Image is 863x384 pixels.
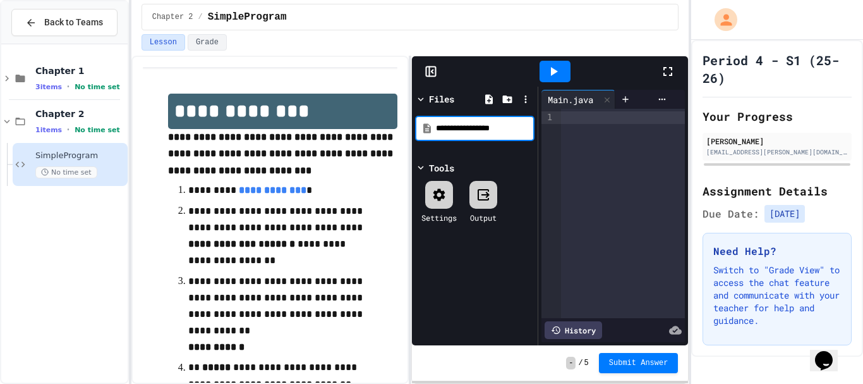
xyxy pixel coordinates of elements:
[35,65,125,77] span: Chapter 1
[44,16,103,29] span: Back to Teams
[713,244,841,259] h3: Need Help?
[566,357,576,369] span: -
[578,358,582,368] span: /
[421,212,457,223] div: Settings
[541,90,615,109] div: Main.java
[429,161,454,175] div: Tools
[67,82,69,92] span: •
[67,125,69,135] span: •
[810,333,850,371] iframe: chat widget
[584,358,589,368] span: 5
[35,151,125,161] span: SimpleProgram
[429,92,454,106] div: Files
[703,51,852,87] h1: Period 4 - S1 (25-26)
[706,147,848,157] div: [EMAIL_ADDRESS][PERSON_NAME][DOMAIN_NAME]
[208,9,287,25] span: SimpleProgram
[75,83,120,91] span: No time set
[706,135,848,147] div: [PERSON_NAME]
[541,93,600,106] div: Main.java
[35,126,62,134] span: 1 items
[599,353,679,373] button: Submit Answer
[609,358,668,368] span: Submit Answer
[11,9,118,36] button: Back to Teams
[142,34,185,51] button: Lesson
[703,206,759,221] span: Due Date:
[764,205,805,223] span: [DATE]
[35,83,62,91] span: 3 items
[188,34,227,51] button: Grade
[701,5,740,34] div: My Account
[703,108,852,125] h2: Your Progress
[703,182,852,200] h2: Assignment Details
[152,12,193,22] span: Chapter 2
[35,166,97,178] span: No time set
[75,126,120,134] span: No time set
[35,108,125,120] span: Chapter 2
[541,111,554,124] div: 1
[713,264,841,327] p: Switch to "Grade View" to access the chat feature and communicate with your teacher for help and ...
[198,12,203,22] span: /
[470,212,497,223] div: Output
[545,321,602,339] div: History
